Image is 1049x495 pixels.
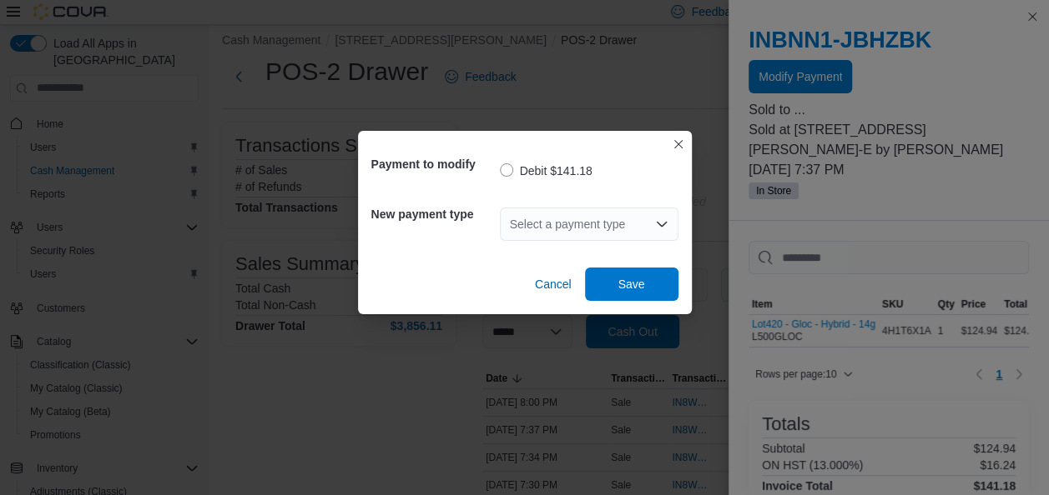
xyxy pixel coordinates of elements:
span: Cancel [535,276,572,292]
button: Save [585,267,678,301]
button: Cancel [528,267,578,301]
span: Save [618,276,645,292]
button: Closes this modal window [668,134,688,154]
label: Debit $141.18 [500,161,593,181]
input: Accessible screen reader label [510,214,512,234]
button: Open list of options [655,217,668,231]
h5: New payment type [371,197,497,231]
h5: Payment to modify [371,147,497,181]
